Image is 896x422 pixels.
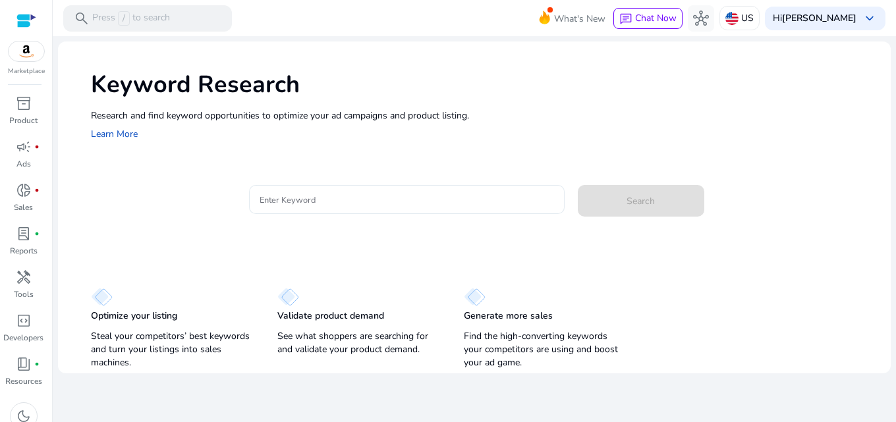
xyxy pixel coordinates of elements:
[16,139,32,155] span: campaign
[10,245,38,257] p: Reports
[91,288,113,306] img: diamond.svg
[464,288,486,306] img: diamond.svg
[725,12,739,25] img: us.svg
[277,309,384,323] p: Validate product demand
[277,288,299,306] img: diamond.svg
[34,188,40,193] span: fiber_manual_record
[277,330,437,356] p: See what shoppers are searching for and validate your product demand.
[91,109,878,122] p: Research and find keyword opportunities to optimize your ad campaigns and product listing.
[5,375,42,387] p: Resources
[91,309,177,323] p: Optimize your listing
[14,288,34,300] p: Tools
[16,269,32,285] span: handyman
[91,330,251,369] p: Steal your competitors’ best keywords and turn your listings into sales machines.
[635,12,677,24] span: Chat Now
[16,226,32,242] span: lab_profile
[773,14,856,23] p: Hi
[464,330,624,369] p: Find the high-converting keywords your competitors are using and boost your ad game.
[118,11,130,26] span: /
[16,313,32,329] span: code_blocks
[74,11,90,26] span: search
[741,7,754,30] p: US
[619,13,632,26] span: chat
[613,8,683,29] button: chatChat Now
[16,95,32,111] span: inventory_2
[14,201,33,213] p: Sales
[862,11,878,26] span: keyboard_arrow_down
[9,115,38,126] p: Product
[693,11,709,26] span: hub
[9,41,44,61] img: amazon.svg
[34,231,40,236] span: fiber_manual_record
[34,361,40,367] span: fiber_manual_record
[16,356,32,372] span: book_4
[8,66,45,76] p: Marketplace
[688,5,714,32] button: hub
[464,309,553,323] p: Generate more sales
[34,144,40,149] span: fiber_manual_record
[92,11,170,26] p: Press to search
[554,7,605,30] span: What's New
[16,182,32,198] span: donut_small
[16,158,31,170] p: Ads
[91,70,878,99] h1: Keyword Research
[782,12,856,24] b: [PERSON_NAME]
[3,332,43,344] p: Developers
[91,128,138,140] a: Learn More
